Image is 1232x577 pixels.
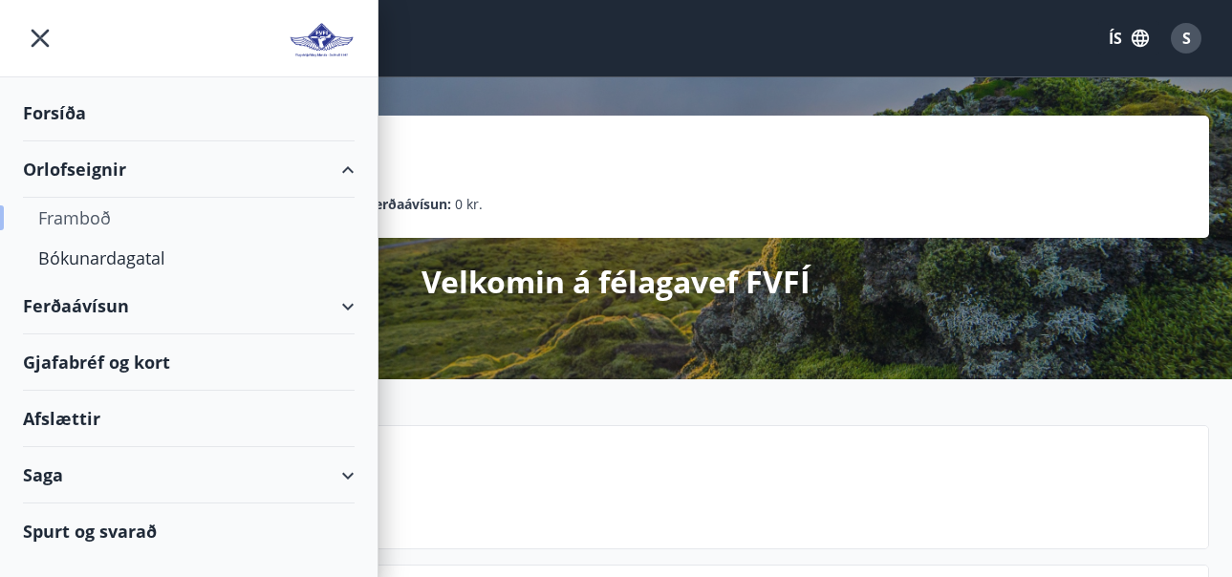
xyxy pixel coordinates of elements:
[421,261,811,303] p: Velkomin á félagavef FVFÍ
[23,334,355,391] div: Gjafabréf og kort
[23,503,355,559] div: Spurt og svarað
[1182,28,1191,49] span: S
[163,474,1193,506] p: Næstu helgi
[23,278,355,334] div: Ferðaávísun
[455,194,483,215] span: 0 kr.
[23,141,355,198] div: Orlofseignir
[289,21,355,59] img: union_logo
[367,194,451,215] p: Ferðaávísun :
[1098,21,1159,55] button: ÍS
[1163,15,1209,61] button: S
[38,238,339,278] div: Bókunardagatal
[23,21,57,55] button: menu
[23,447,355,503] div: Saga
[23,391,355,447] div: Afslættir
[23,85,355,141] div: Forsíða
[38,198,339,238] div: Framboð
